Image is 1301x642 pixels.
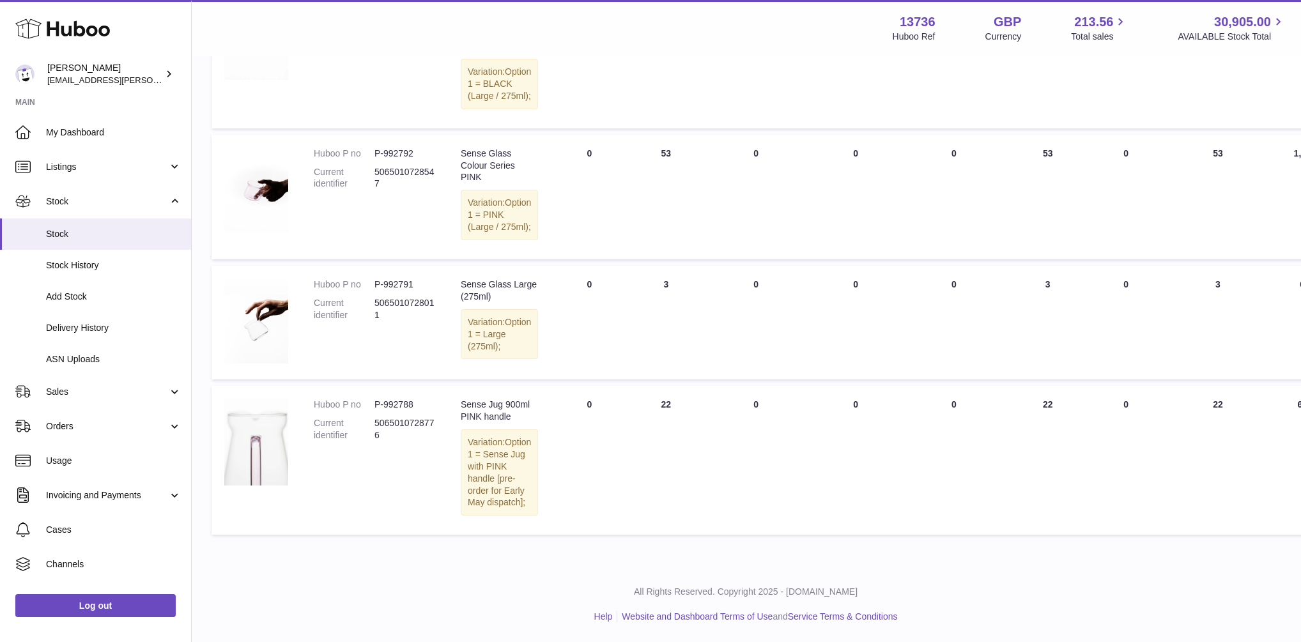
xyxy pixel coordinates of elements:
[46,195,168,208] span: Stock
[461,279,538,303] div: Sense Glass Large (275ml)
[704,3,808,128] td: 0
[314,279,374,291] dt: Huboo P no
[374,166,435,190] dd: 5065010728547
[900,13,935,31] strong: 13736
[46,291,181,303] span: Add Stock
[994,13,1021,31] strong: GBP
[374,148,435,160] dd: P-992792
[461,429,538,516] div: Variation:
[15,65,35,84] img: horia@orea.uk
[951,279,957,289] span: 0
[1005,135,1091,259] td: 53
[46,489,168,501] span: Invoicing and Payments
[468,317,531,351] span: Option 1 = Large (275ml);
[46,455,181,467] span: Usage
[1005,386,1091,535] td: 22
[1005,3,1091,128] td: 29
[224,399,288,485] img: product image
[461,309,538,360] div: Variation:
[314,417,374,441] dt: Current identifier
[314,399,374,411] dt: Huboo P no
[808,386,904,535] td: 0
[46,558,181,570] span: Channels
[46,420,168,432] span: Orders
[951,399,957,409] span: 0
[224,279,288,363] img: product image
[704,386,808,535] td: 0
[314,148,374,160] dt: Huboo P no
[47,62,162,86] div: [PERSON_NAME]
[1074,13,1113,31] span: 213.56
[788,611,898,622] a: Service Terms & Conditions
[47,75,256,85] span: [EMAIL_ADDRESS][PERSON_NAME][DOMAIN_NAME]
[468,197,531,232] span: Option 1 = PINK (Large / 275ml);
[468,66,531,101] span: Option 1 = BLACK (Large / 275ml);
[1161,266,1275,379] td: 3
[1178,13,1286,43] a: 30,905.00 AVAILABLE Stock Total
[1161,3,1275,128] td: 29
[1091,3,1161,128] td: 0
[46,228,181,240] span: Stock
[314,166,374,190] dt: Current identifier
[1005,266,1091,379] td: 3
[617,611,897,623] li: and
[224,148,288,233] img: product image
[46,386,168,398] span: Sales
[622,611,773,622] a: Website and Dashboard Terms of Use
[951,148,957,158] span: 0
[551,386,627,535] td: 0
[594,611,613,622] a: Help
[46,259,181,271] span: Stock History
[1178,31,1286,43] span: AVAILABLE Stock Total
[1071,13,1128,43] a: 213.56 Total sales
[627,3,704,128] td: 29
[46,524,181,536] span: Cases
[461,190,538,240] div: Variation:
[808,135,904,259] td: 0
[893,31,935,43] div: Huboo Ref
[46,353,181,365] span: ASN Uploads
[1091,386,1161,535] td: 0
[314,297,374,321] dt: Current identifier
[1161,386,1275,535] td: 22
[461,399,538,423] div: Sense Jug 900ml PINK handle
[704,266,808,379] td: 0
[461,59,538,109] div: Variation:
[808,3,904,128] td: 0
[1091,266,1161,379] td: 0
[46,161,168,173] span: Listings
[1091,135,1161,259] td: 0
[551,3,627,128] td: 0
[1161,135,1275,259] td: 53
[627,386,704,535] td: 22
[201,586,1290,598] p: All Rights Reserved. Copyright 2025 - [DOMAIN_NAME]
[704,135,808,259] td: 0
[551,135,627,259] td: 0
[15,594,176,617] a: Log out
[985,31,1022,43] div: Currency
[374,417,435,441] dd: 5065010728776
[627,266,704,379] td: 3
[1071,31,1128,43] span: Total sales
[551,266,627,379] td: 0
[374,279,435,291] dd: P-992791
[627,135,704,259] td: 53
[374,399,435,411] dd: P-992788
[808,266,904,379] td: 0
[1214,13,1271,31] span: 30,905.00
[374,297,435,321] dd: 5065010728011
[46,322,181,334] span: Delivery History
[46,126,181,139] span: My Dashboard
[461,148,538,184] div: Sense Glass Colour Series PINK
